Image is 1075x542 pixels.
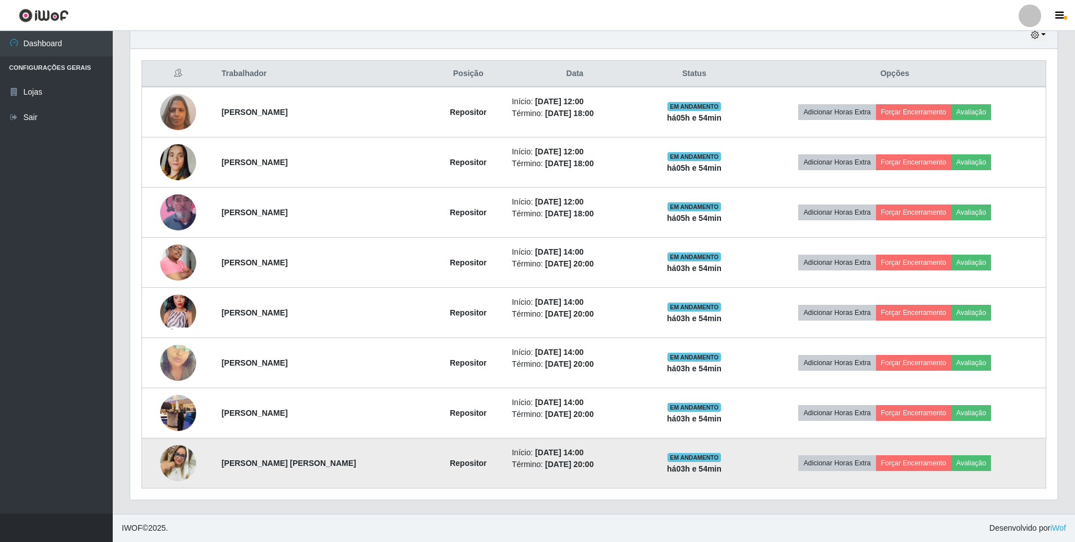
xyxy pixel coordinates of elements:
[450,108,486,117] strong: Repositor
[535,147,583,156] time: [DATE] 12:00
[512,296,638,308] li: Início:
[535,297,583,306] time: [DATE] 14:00
[535,197,583,206] time: [DATE] 12:00
[222,408,287,417] strong: [PERSON_NAME]
[222,258,287,267] strong: [PERSON_NAME]
[798,104,875,120] button: Adicionar Horas Extra
[667,353,721,362] span: EM ANDAMENTO
[876,305,952,321] button: Forçar Encerramento
[505,61,644,87] th: Data
[512,158,638,170] li: Término:
[512,108,638,119] li: Término:
[222,459,356,468] strong: [PERSON_NAME] [PERSON_NAME]
[667,202,721,211] span: EM ANDAMENTO
[160,389,196,437] img: 1755095833793.jpeg
[160,445,196,481] img: 1755998859963.jpeg
[876,255,952,270] button: Forçar Encerramento
[450,408,486,417] strong: Repositor
[667,314,722,323] strong: há 03 h e 54 min
[798,305,875,321] button: Adicionar Horas Extra
[667,163,722,172] strong: há 05 h e 54 min
[222,308,287,317] strong: [PERSON_NAME]
[450,158,486,167] strong: Repositor
[222,358,287,367] strong: [PERSON_NAME]
[798,154,875,170] button: Adicionar Horas Extra
[876,355,952,371] button: Forçar Encerramento
[545,209,594,218] time: [DATE] 18:00
[512,258,638,270] li: Término:
[512,96,638,108] li: Início:
[545,359,594,368] time: [DATE] 20:00
[512,358,638,370] li: Término:
[450,308,486,317] strong: Repositor
[512,447,638,459] li: Início:
[545,309,594,318] time: [DATE] 20:00
[545,410,594,419] time: [DATE] 20:00
[798,455,875,471] button: Adicionar Horas Extra
[951,305,991,321] button: Avaliação
[160,180,196,245] img: 1752090635186.jpeg
[798,255,875,270] button: Adicionar Horas Extra
[667,303,721,312] span: EM ANDAMENTO
[876,104,952,120] button: Forçar Encerramento
[667,464,722,473] strong: há 03 h e 54 min
[535,97,583,106] time: [DATE] 12:00
[512,308,638,320] li: Término:
[535,247,583,256] time: [DATE] 14:00
[951,355,991,371] button: Avaliação
[450,208,486,217] strong: Repositor
[667,252,721,261] span: EM ANDAMENTO
[512,346,638,358] li: Início:
[989,522,1066,534] span: Desenvolvido por
[19,8,69,23] img: CoreUI Logo
[876,205,952,220] button: Forçar Encerramento
[951,255,991,270] button: Avaliação
[667,453,721,462] span: EM ANDAMENTO
[667,102,721,111] span: EM ANDAMENTO
[744,61,1046,87] th: Opções
[160,88,196,136] img: 1747253938286.jpeg
[160,273,196,353] img: 1752794226945.jpeg
[545,460,594,469] time: [DATE] 20:00
[535,348,583,357] time: [DATE] 14:00
[512,397,638,408] li: Início:
[876,455,952,471] button: Forçar Encerramento
[798,405,875,421] button: Adicionar Horas Extra
[951,154,991,170] button: Avaliação
[512,208,638,220] li: Término:
[122,522,168,534] span: © 2025 .
[222,208,287,217] strong: [PERSON_NAME]
[667,113,722,122] strong: há 05 h e 54 min
[512,408,638,420] li: Término:
[122,523,143,532] span: IWOF
[951,405,991,421] button: Avaliação
[667,364,722,373] strong: há 03 h e 54 min
[667,152,721,161] span: EM ANDAMENTO
[545,259,594,268] time: [DATE] 20:00
[951,455,991,471] button: Avaliação
[1050,523,1066,532] a: iWof
[667,403,721,412] span: EM ANDAMENTO
[450,459,486,468] strong: Repositor
[876,405,952,421] button: Forçar Encerramento
[160,236,196,290] img: 1752179199159.jpeg
[431,61,505,87] th: Posição
[667,414,722,423] strong: há 03 h e 54 min
[876,154,952,170] button: Forçar Encerramento
[512,459,638,470] li: Término:
[512,246,638,258] li: Início:
[450,358,486,367] strong: Repositor
[535,448,583,457] time: [DATE] 14:00
[160,331,196,395] img: 1754928869787.jpeg
[535,398,583,407] time: [DATE] 14:00
[667,214,722,223] strong: há 05 h e 54 min
[160,130,196,194] img: 1748562791419.jpeg
[215,61,431,87] th: Trabalhador
[667,264,722,273] strong: há 03 h e 54 min
[798,355,875,371] button: Adicionar Horas Extra
[951,205,991,220] button: Avaliação
[798,205,875,220] button: Adicionar Horas Extra
[951,104,991,120] button: Avaliação
[545,109,594,118] time: [DATE] 18:00
[512,146,638,158] li: Início:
